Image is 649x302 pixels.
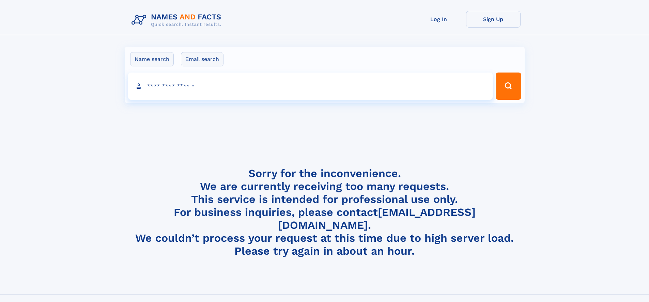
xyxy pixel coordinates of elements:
[130,52,174,66] label: Name search
[181,52,223,66] label: Email search
[278,206,476,232] a: [EMAIL_ADDRESS][DOMAIN_NAME]
[129,167,521,258] h4: Sorry for the inconvenience. We are currently receiving too many requests. This service is intend...
[129,11,227,29] img: Logo Names and Facts
[466,11,521,28] a: Sign Up
[496,73,521,100] button: Search Button
[128,73,493,100] input: search input
[412,11,466,28] a: Log In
